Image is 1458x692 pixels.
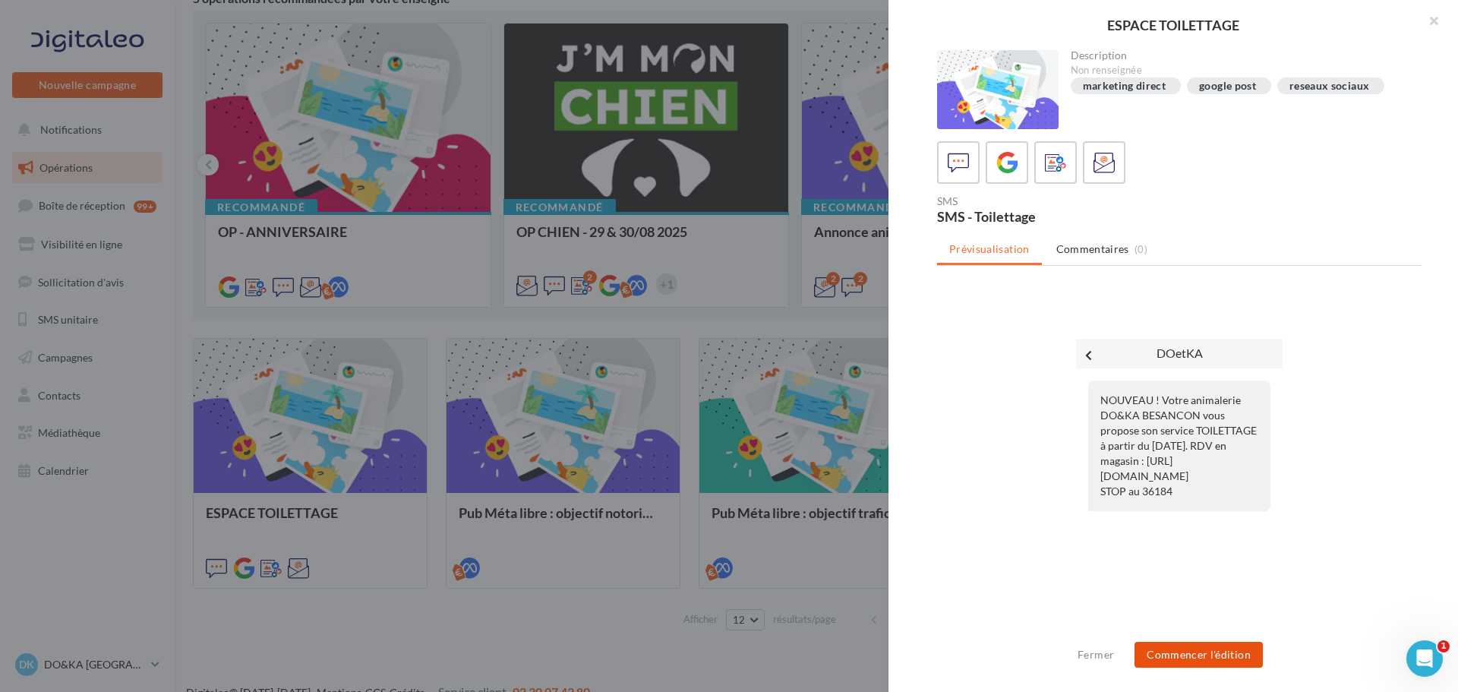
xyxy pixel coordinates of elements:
div: Non renseignée [1071,64,1410,77]
div: SMS - Toilettage [937,210,1173,223]
div: NOUVEAU ! Votre animalerie DO&KA BESANCON vous propose son service TOILETTAGE à partir du [DATE].... [1088,381,1270,511]
button: Fermer [1071,646,1120,664]
div: ESPACE TOILETTAGE [913,18,1434,32]
div: Description [1071,50,1410,61]
button: Commencer l'édition [1135,642,1263,668]
div: reseaux sociaux [1289,81,1369,92]
div: SMS [937,196,1173,207]
div: google post [1199,81,1256,92]
iframe: Intercom live chat [1406,640,1443,677]
span: 1 [1437,640,1450,653]
span: Commentaires [1056,242,1129,257]
span: DOetKA [1157,346,1203,360]
span: (0) [1135,243,1147,255]
div: marketing direct [1083,81,1166,92]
